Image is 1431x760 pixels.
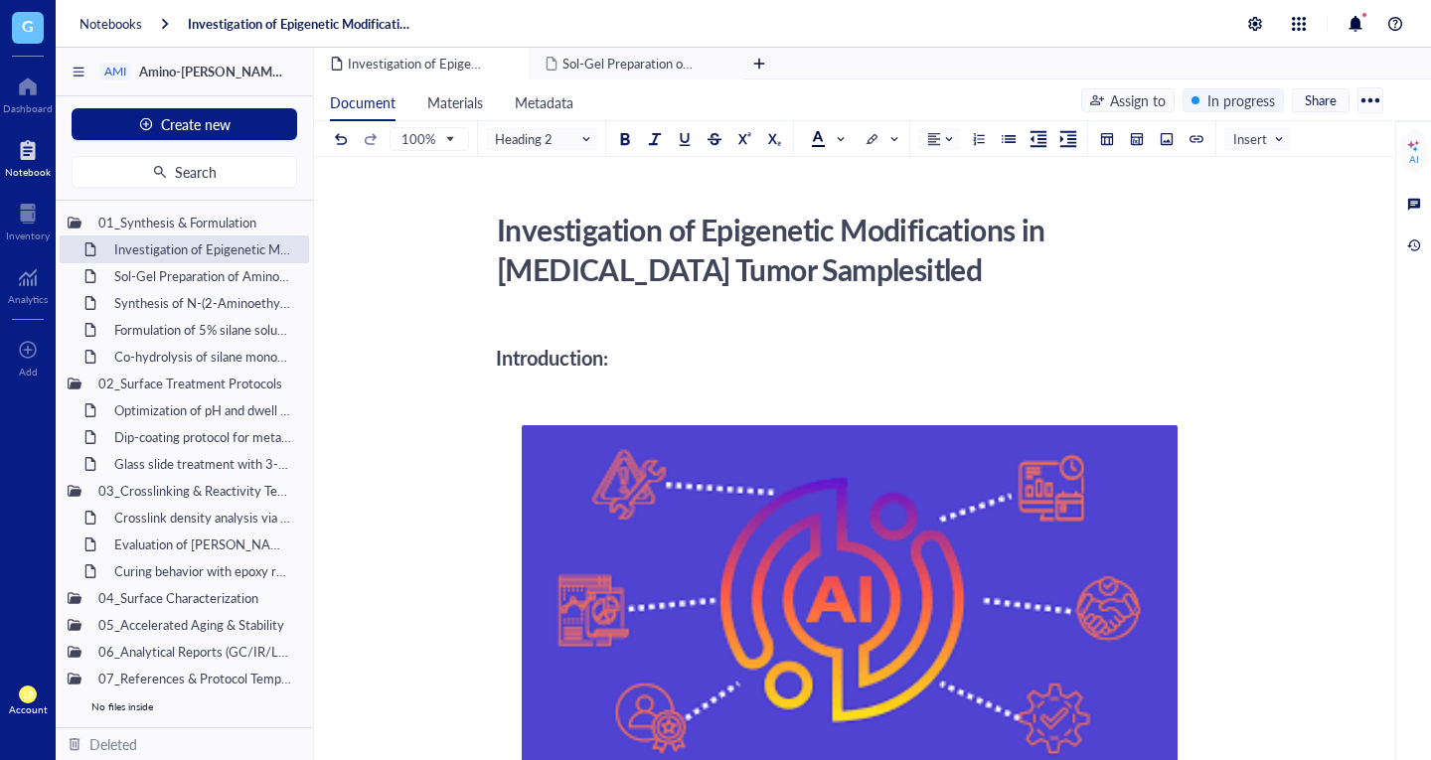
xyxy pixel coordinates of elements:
div: AMI [104,65,126,78]
div: Assign to [1110,89,1166,111]
div: 07_References & Protocol Templates [89,665,301,692]
div: Crosslink density analysis via DMA [105,504,301,532]
div: 05_Accelerated Aging & Stability [89,611,301,639]
span: G [22,13,34,38]
span: Insert [1233,130,1285,148]
span: 100% [401,130,453,148]
a: Notebooks [79,15,142,33]
div: Analytics [8,293,48,305]
div: Inventory [6,229,50,241]
span: Amino-[PERSON_NAME] Agent Development [139,62,401,80]
div: Synthesis of N-(2-Aminoethyl)-3-aminopropyltrimethoxysilane [105,289,301,317]
div: Notebook [5,166,51,178]
span: Search [175,164,217,180]
div: Curing behavior with epoxy resin under ambient conditions [105,557,301,585]
div: Add [19,366,38,378]
span: LR [23,689,33,700]
div: Glass slide treatment with 3-aminopropyltriethoxysilane (APTES) [105,450,301,478]
span: Materials [427,92,483,112]
div: 03_Crosslinking & Reactivity Testing [89,477,301,505]
div: 01_Synthesis & Formulation [89,209,301,236]
a: Analytics [8,261,48,305]
div: Co-hydrolysis of silane monomers with TEOS [105,343,301,371]
div: In progress [1207,89,1275,111]
a: Inventory [6,198,50,241]
div: AI [1409,153,1419,165]
div: Investigation of Epigenetic Modifications in [MEDICAL_DATA] Tumor Samplesitled [105,235,301,263]
div: Sol-Gel Preparation of Amino-Silane Hybrid Coating [105,262,301,290]
span: Document [330,92,396,112]
div: 04_Surface Characterization [89,584,301,612]
div: Dip-coating protocol for metal oxide substrates [105,423,301,451]
a: Investigation of Epigenetic Modifications in [MEDICAL_DATA] Tumor Samplesitled [188,15,412,33]
div: No files inside [60,692,309,720]
button: Share [1292,88,1350,112]
button: Create new [72,108,297,140]
div: Account [9,703,48,715]
div: Evaluation of [PERSON_NAME] self-condensation [105,531,301,558]
span: Metadata [515,92,573,112]
span: Heading 2 [495,130,592,148]
div: Optimization of pH and dwell time for adhesion improvement [105,396,301,424]
button: Search [72,156,297,188]
a: Dashboard [3,71,53,114]
div: Deleted [89,733,137,755]
div: Dashboard [3,102,53,114]
div: Formulation of 5% silane solution in [MEDICAL_DATA] [105,316,301,344]
div: 06_Analytical Reports (GC/IR/LC-MS) [89,638,301,666]
div: 02_Surface Treatment Protocols [89,370,301,397]
span: Create new [161,116,231,132]
span: Share [1305,91,1337,109]
div: Investigation of Epigenetic Modifications in [MEDICAL_DATA] Tumor Samplesitled [488,205,1195,294]
span: Introduction: [496,344,608,372]
a: Notebook [5,134,51,178]
div: 08_Resource & Equipment Planning [89,720,301,748]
